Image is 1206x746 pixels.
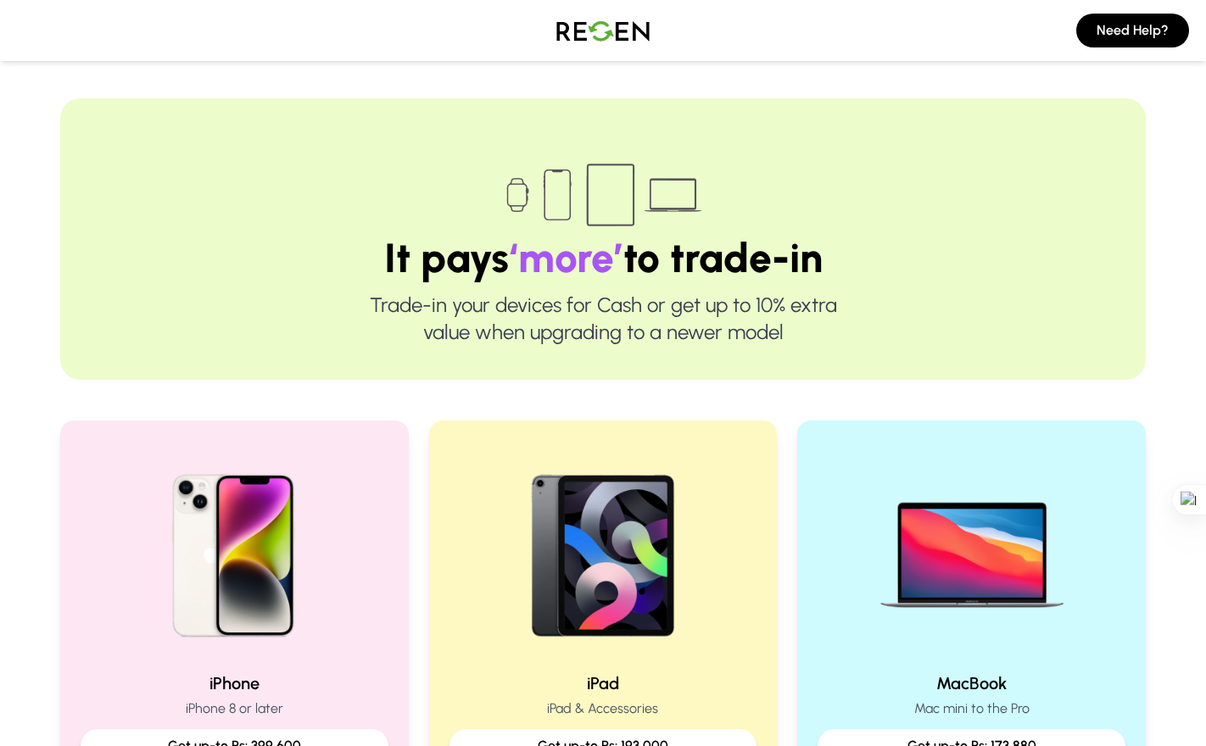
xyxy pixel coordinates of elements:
span: ‘more’ [509,233,623,282]
p: iPhone 8 or later [81,699,388,719]
img: iPad [494,441,712,658]
button: Need Help? [1076,14,1189,47]
img: MacBook [863,441,1080,658]
img: Trade-in devices [497,153,709,237]
img: Logo [544,7,662,54]
h2: iPhone [81,671,388,695]
h2: MacBook [818,671,1125,695]
p: iPad & Accessories [449,699,757,719]
img: iPhone [126,441,343,658]
p: Trade-in your devices for Cash or get up to 10% extra value when upgrading to a newer model [114,292,1092,346]
h1: It pays to trade-in [114,237,1092,278]
p: Mac mini to the Pro [818,699,1125,719]
h2: iPad [449,671,757,695]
